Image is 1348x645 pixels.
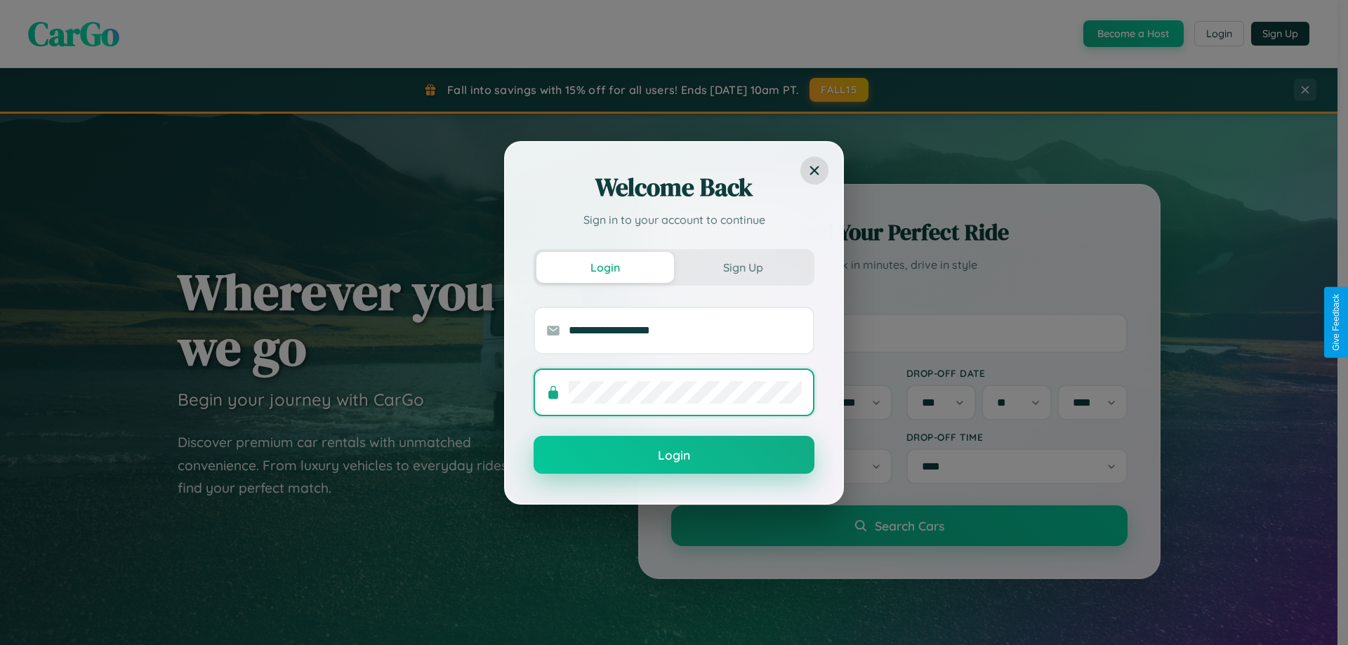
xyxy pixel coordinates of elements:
button: Login [536,252,674,283]
div: Give Feedback [1331,294,1341,351]
button: Sign Up [674,252,812,283]
h2: Welcome Back [534,171,814,204]
p: Sign in to your account to continue [534,211,814,228]
button: Login [534,436,814,474]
